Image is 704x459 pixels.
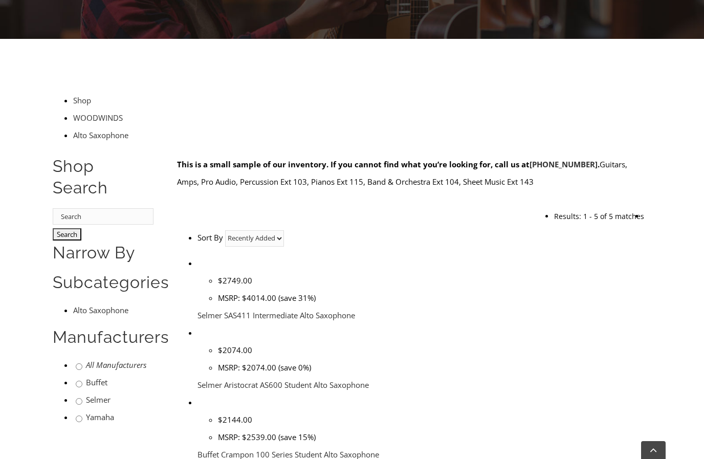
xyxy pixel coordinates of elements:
[218,428,651,446] li: MSRP: $2539.00 (save 15%)
[177,156,651,190] p: Guitars, Amps, Pro Audio, Percussion Ext 103, Pianos Ext 115, Band & Orchestra Ext 104, Sheet Mus...
[177,159,600,169] b: This is a small sample of our inventory. If you cannot find what you’re looking for, call us at .
[53,228,81,241] input: Search
[73,113,123,123] a: WOODWINDS
[530,159,598,169] a: [PHONE_NUMBER]
[197,310,355,320] a: Selmer SAS411 Intermediate Alto Saxophone
[554,211,644,221] li: Results: 1 - 5 of 5 matches
[53,242,153,264] h2: Narrow By
[218,289,651,307] li: MSRP: $4014.00 (save 31%)
[218,272,651,289] li: $2749.00
[53,208,153,225] input: Search
[86,360,146,370] a: All Manufacturers
[53,272,153,293] h2: Subcategories
[73,130,128,140] a: Alto Saxophone
[53,156,153,199] h2: Shop Search
[73,305,128,315] a: Alto Saxophone
[86,395,111,405] a: Selmer
[73,95,91,105] a: Shop
[218,359,651,376] li: MSRP: $2074.00 (save 0%)
[53,326,153,348] h2: Manufacturers
[86,412,114,422] a: Yamaha
[218,341,651,359] li: $2074.00
[218,411,651,428] li: $2144.00
[197,232,223,243] label: Sort By
[197,380,369,390] a: Selmer Aristocrat AS600 Student Alto Saxophone
[86,377,107,387] a: Buffet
